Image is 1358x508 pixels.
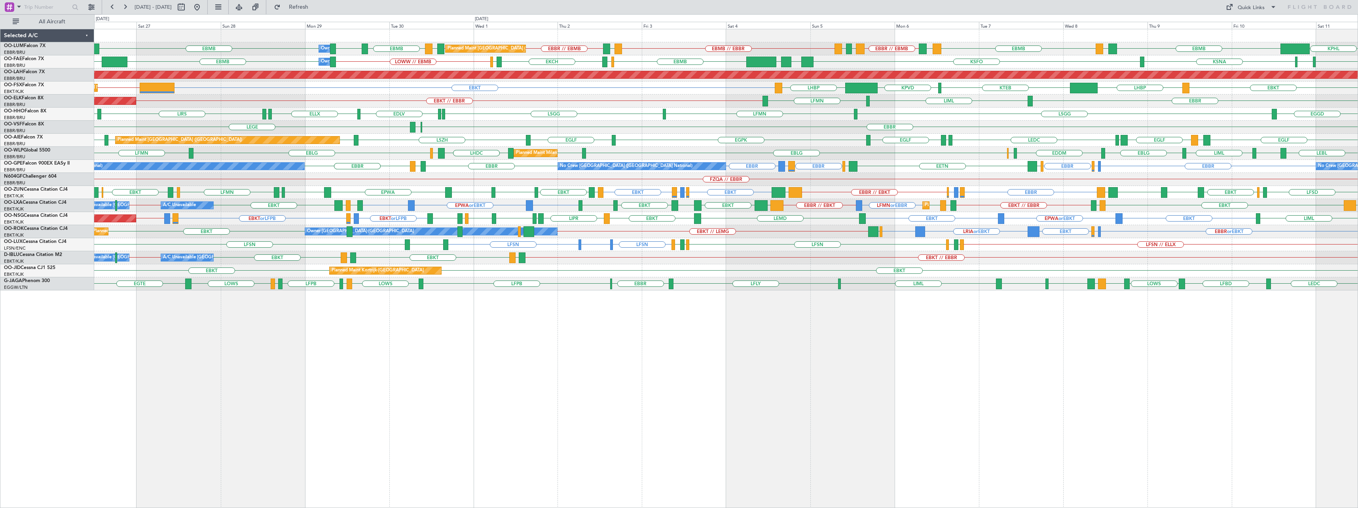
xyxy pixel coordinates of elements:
span: OO-ELK [4,96,22,100]
div: Tue 7 [979,22,1063,29]
a: OO-ROKCessna Citation CJ4 [4,226,68,231]
a: OO-FAEFalcon 7X [4,57,44,61]
span: OO-ZUN [4,187,24,192]
a: EBBR/BRU [4,154,25,160]
a: EGGW/LTN [4,284,28,290]
span: OO-LXA [4,200,23,205]
div: A/C Unavailable [GEOGRAPHIC_DATA]-[GEOGRAPHIC_DATA] [163,252,289,263]
a: EBBR/BRU [4,63,25,68]
input: Trip Number [24,1,70,13]
a: OO-ZUNCessna Citation CJ4 [4,187,68,192]
span: OO-LAH [4,70,23,74]
div: Planned Maint Kortrijk-[GEOGRAPHIC_DATA] [332,265,424,277]
div: Sun 28 [221,22,305,29]
span: G-JAGA [4,279,22,283]
a: EBKT/KJK [4,206,24,212]
a: EBKT/KJK [4,219,24,225]
a: EBKT/KJK [4,193,24,199]
div: Tue 30 [389,22,474,29]
button: Refresh [270,1,318,13]
div: Mon 6 [895,22,979,29]
a: EBBR/BRU [4,167,25,173]
div: Mon 29 [305,22,389,29]
a: OO-FSXFalcon 7X [4,83,44,87]
a: OO-JIDCessna CJ1 525 [4,265,55,270]
span: D-IBLU [4,252,19,257]
div: Quick Links [1238,4,1265,12]
a: OO-LUXCessna Citation CJ4 [4,239,66,244]
div: Sat 27 [137,22,221,29]
span: Refresh [282,4,315,10]
span: OO-AIE [4,135,21,140]
span: OO-WLP [4,148,23,153]
a: N604GFChallenger 604 [4,174,57,179]
a: D-IBLUCessna Citation M2 [4,252,62,257]
span: OO-FSX [4,83,22,87]
div: Sun 5 [810,22,895,29]
div: Planned Maint Kortrijk-[GEOGRAPHIC_DATA] [925,199,1017,211]
a: OO-AIEFalcon 7X [4,135,43,140]
a: EBKT/KJK [4,89,24,95]
a: OO-NSGCessna Citation CJ4 [4,213,68,218]
div: Thu 2 [558,22,642,29]
span: [DATE] - [DATE] [135,4,172,11]
div: No Crew [GEOGRAPHIC_DATA] ([GEOGRAPHIC_DATA] National) [560,160,692,172]
div: Wed 8 [1063,22,1147,29]
span: OO-HHO [4,109,25,114]
span: All Aircraft [21,19,83,25]
a: EBBR/BRU [4,115,25,121]
a: EBBR/BRU [4,49,25,55]
span: OO-GPE [4,161,23,166]
div: Fri 10 [1232,22,1316,29]
a: EBBR/BRU [4,76,25,82]
div: Owner Melsbroek Air Base [321,43,375,55]
a: OO-VSFFalcon 8X [4,122,44,127]
a: OO-LUMFalcon 7X [4,44,46,48]
div: Planned Maint [GEOGRAPHIC_DATA] ([GEOGRAPHIC_DATA] National) [448,43,591,55]
div: Planned Maint [GEOGRAPHIC_DATA] ([GEOGRAPHIC_DATA]) [118,134,242,146]
div: [DATE] [96,16,109,23]
div: Fri 3 [642,22,726,29]
a: LFSN/ENC [4,245,26,251]
span: OO-JID [4,265,21,270]
a: OO-LAHFalcon 7X [4,70,45,74]
button: All Aircraft [9,15,86,28]
a: EBBR/BRU [4,141,25,147]
div: Wed 1 [474,22,558,29]
span: OO-LUM [4,44,24,48]
span: OO-LUX [4,239,23,244]
span: OO-ROK [4,226,24,231]
span: OO-FAE [4,57,22,61]
a: EBBR/BRU [4,128,25,134]
a: OO-LXACessna Citation CJ4 [4,200,66,205]
span: OO-NSG [4,213,24,218]
div: Sat 4 [726,22,810,29]
a: EBKT/KJK [4,232,24,238]
div: Owner Melsbroek Air Base [321,56,375,68]
div: Fri 26 [52,22,137,29]
div: Thu 9 [1147,22,1232,29]
a: EBKT/KJK [4,271,24,277]
div: Planned Maint Milan (Linate) [516,147,573,159]
a: OO-WLPGlobal 5500 [4,148,50,153]
a: OO-HHOFalcon 8X [4,109,46,114]
a: EBBR/BRU [4,102,25,108]
span: OO-VSF [4,122,22,127]
div: Owner [GEOGRAPHIC_DATA]-[GEOGRAPHIC_DATA] [307,226,414,237]
button: Quick Links [1222,1,1280,13]
a: EBBR/BRU [4,180,25,186]
a: OO-ELKFalcon 8X [4,96,44,100]
div: [DATE] [475,16,488,23]
a: OO-GPEFalcon 900EX EASy II [4,161,70,166]
div: A/C Unavailable [163,199,196,211]
a: EBKT/KJK [4,258,24,264]
span: N604GF [4,174,23,179]
a: G-JAGAPhenom 300 [4,279,50,283]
